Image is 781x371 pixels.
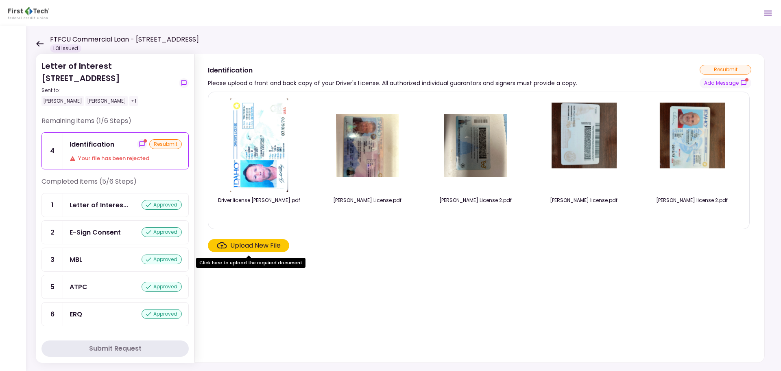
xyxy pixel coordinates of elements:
div: approved [142,200,182,210]
div: Letter of Interest [STREET_ADDRESS] [41,60,176,106]
button: show-messages [137,139,147,149]
div: MBL [70,255,83,265]
div: Charles license 2.pdf [649,197,735,204]
div: 5 [42,275,63,299]
div: LOI Issued [50,44,81,53]
a: 5ATPCapproved [41,275,189,299]
a: 2E-Sign Consentapproved [41,220,189,244]
div: Upload New File [230,241,281,250]
div: [PERSON_NAME] [41,96,84,106]
div: Identification [70,139,114,149]
div: Please upload a front and back copy of your Driver's License. All authorized individual guarantor... [208,78,577,88]
div: +1 [129,96,138,106]
div: Submit Request [89,344,142,353]
div: approved [142,227,182,237]
div: resubmit [700,65,751,75]
div: Jim License 2.pdf [433,197,518,204]
div: Identification [208,65,577,75]
div: [PERSON_NAME] [85,96,128,106]
div: 3 [42,248,63,271]
div: Jim License.pdf [325,197,410,204]
button: show-messages [700,78,751,88]
button: Open menu [758,3,778,23]
span: Click here to upload the required document [208,239,289,252]
div: approved [142,282,182,292]
div: 4 [42,133,63,169]
div: Charles license.pdf [541,197,626,204]
img: Partner icon [8,7,49,19]
div: Driver license Scot.pdf [216,197,302,204]
div: ATPC [70,282,87,292]
h1: FTFCU Commercial Loan - [STREET_ADDRESS] [50,35,199,44]
div: ERQ [70,309,82,319]
div: Remaining items (1/6 Steps) [41,116,189,132]
div: 1 [42,193,63,217]
div: IdentificationPlease upload a front and back copy of your Driver's License. All authorized indivi... [194,54,765,363]
div: resubmit [149,139,182,149]
a: 1Letter of Interestapproved [41,193,189,217]
div: Click here to upload the required document [196,258,305,268]
div: E-Sign Consent [70,227,121,237]
div: Completed items (5/6 Steps) [41,177,189,193]
div: 6 [42,303,63,326]
button: show-messages [179,78,189,88]
a: 4Identificationshow-messagesresubmitYour file has been rejected [41,132,189,169]
div: Your file has been rejected [70,154,182,162]
a: 6ERQapproved [41,302,189,326]
div: approved [142,309,182,319]
div: Sent to: [41,87,176,94]
button: Submit Request [41,340,189,357]
div: approved [142,255,182,264]
div: Letter of Interest [70,200,128,210]
a: 3MBLapproved [41,248,189,272]
div: 2 [42,221,63,244]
